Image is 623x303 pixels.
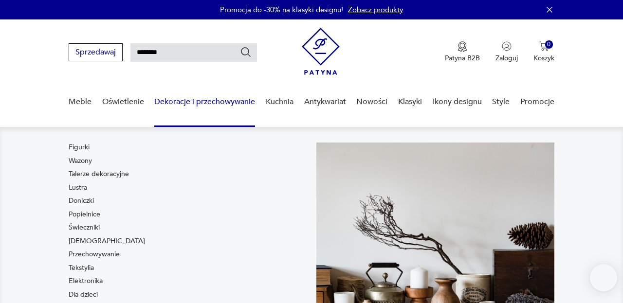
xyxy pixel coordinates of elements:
a: Promocje [520,83,554,121]
a: Antykwariat [304,83,346,121]
a: Przechowywanie [69,250,120,259]
p: Zaloguj [495,53,518,63]
a: Dla dzieci [69,290,98,300]
a: Talerze dekoracyjne [69,169,129,179]
a: Nowości [356,83,387,121]
div: 0 [545,40,553,49]
p: Koszyk [533,53,554,63]
a: Klasyki [398,83,422,121]
a: Popielnice [69,210,100,219]
a: Meble [69,83,92,121]
img: Ikona medalu [458,41,467,52]
img: Ikonka użytkownika [502,41,512,51]
button: Patyna B2B [445,41,480,63]
a: Dekoracje i przechowywanie [154,83,255,121]
a: Świeczniki [69,223,100,232]
img: Patyna - sklep z meblami i dekoracjami vintage [302,28,340,75]
a: Sprzedawaj [69,50,123,56]
a: Oświetlenie [102,83,144,121]
a: Figurki [69,143,90,152]
button: Sprzedawaj [69,43,123,61]
button: 0Koszyk [533,41,554,63]
button: Szukaj [240,46,252,58]
img: Ikona koszyka [539,41,549,51]
a: Wazony [69,156,92,166]
p: Promocja do -30% na klasyki designu! [220,5,343,15]
a: Lustra [69,183,87,193]
a: Tekstylia [69,263,94,273]
a: Style [492,83,510,121]
a: Ikona medaluPatyna B2B [445,41,480,63]
iframe: Smartsupp widget button [590,264,617,291]
p: Patyna B2B [445,53,480,63]
a: [DEMOGRAPHIC_DATA] [69,236,145,246]
a: Doniczki [69,196,94,206]
a: Elektronika [69,276,103,286]
button: Zaloguj [495,41,518,63]
a: Zobacz produkty [348,5,403,15]
a: Kuchnia [266,83,293,121]
a: Ikony designu [433,83,482,121]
